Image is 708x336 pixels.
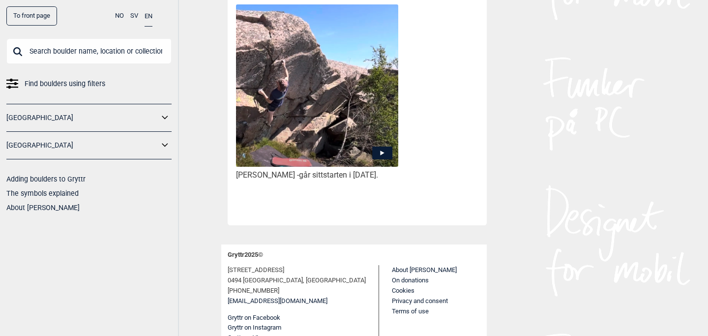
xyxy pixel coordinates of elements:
[228,286,279,296] span: [PHONE_NUMBER]
[228,265,284,275] span: [STREET_ADDRESS]
[228,313,280,323] button: Gryttr on Facebook
[392,307,429,315] a: Terms of use
[6,175,86,183] a: Adding boulders to Gryttr
[392,297,448,305] a: Privacy and consent
[6,138,159,153] a: [GEOGRAPHIC_DATA]
[392,287,414,294] a: Cookies
[236,4,398,168] img: Fredrik pa The devil wears Prana
[6,204,80,212] a: About [PERSON_NAME]
[236,170,398,181] div: [PERSON_NAME] -
[6,111,159,125] a: [GEOGRAPHIC_DATA]
[145,6,152,27] button: EN
[228,244,480,266] div: Gryttr 2025 ©
[299,170,378,180] span: går sittstarten i [DATE].
[392,276,429,284] a: On donations
[228,296,327,306] a: [EMAIL_ADDRESS][DOMAIN_NAME]
[228,275,366,286] span: 0494 [GEOGRAPHIC_DATA], [GEOGRAPHIC_DATA]
[228,323,281,333] button: Gryttr on Instagram
[130,6,138,26] button: SV
[6,38,172,64] input: Search boulder name, location or collection
[6,77,172,91] a: Find boulders using filters
[25,77,105,91] span: Find boulders using filters
[115,6,124,26] button: NO
[6,189,79,197] a: The symbols explained
[6,6,57,26] a: To front page
[392,266,457,274] a: About [PERSON_NAME]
